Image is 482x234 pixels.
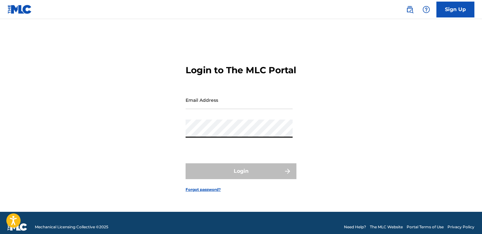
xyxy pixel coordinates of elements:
[186,65,296,76] h3: Login to The MLC Portal
[370,224,403,230] a: The MLC Website
[186,187,221,192] a: Forgot password?
[8,5,32,14] img: MLC Logo
[447,224,474,230] a: Privacy Policy
[8,223,27,231] img: logo
[422,6,430,13] img: help
[407,224,444,230] a: Portal Terms of Use
[406,6,414,13] img: search
[344,224,366,230] a: Need Help?
[420,3,433,16] div: Help
[450,204,482,234] iframe: Chat Widget
[403,3,416,16] a: Public Search
[35,224,108,230] span: Mechanical Licensing Collective © 2025
[436,2,474,17] a: Sign Up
